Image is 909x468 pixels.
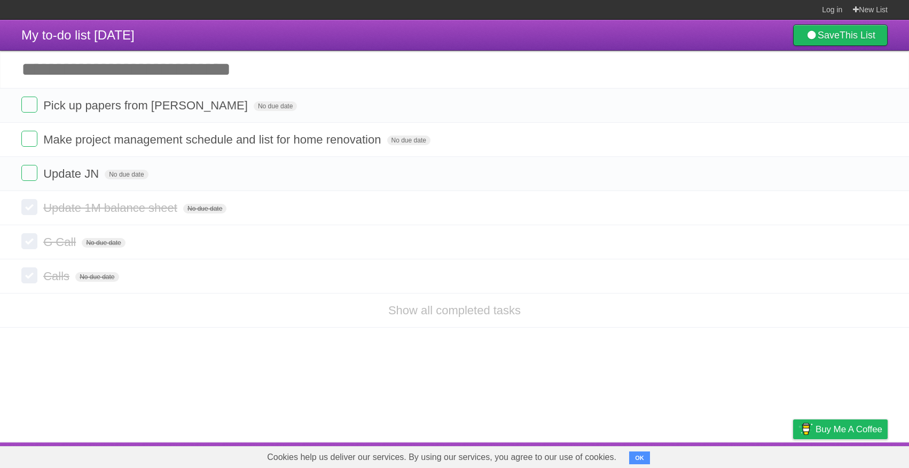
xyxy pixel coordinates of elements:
[793,25,888,46] a: SaveThis List
[254,101,297,111] span: No due date
[256,447,627,468] span: Cookies help us deliver our services. By using our services, you agree to our use of cookies.
[21,131,37,147] label: Done
[21,267,37,283] label: Done
[21,28,135,42] span: My to-do list [DATE]
[21,199,37,215] label: Done
[43,167,101,180] span: Update JN
[629,451,650,464] button: OK
[43,133,383,146] span: Make project management schedule and list for home renovation
[43,201,180,215] span: Update 1M balance sheet
[816,420,882,439] span: Buy me a coffee
[82,238,125,248] span: No due date
[43,99,250,112] span: Pick up papers from [PERSON_NAME]
[820,445,888,465] a: Suggest a feature
[743,445,766,465] a: Terms
[798,420,813,438] img: Buy me a coffee
[43,235,79,249] span: G Call
[75,272,119,282] span: No due date
[388,304,521,317] a: Show all completed tasks
[21,233,37,249] label: Done
[793,419,888,439] a: Buy me a coffee
[840,30,875,41] b: This List
[387,136,430,145] span: No due date
[43,269,72,283] span: Calls
[651,445,673,465] a: About
[779,445,807,465] a: Privacy
[21,97,37,113] label: Done
[105,170,148,179] span: No due date
[183,204,226,213] span: No due date
[686,445,730,465] a: Developers
[21,165,37,181] label: Done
